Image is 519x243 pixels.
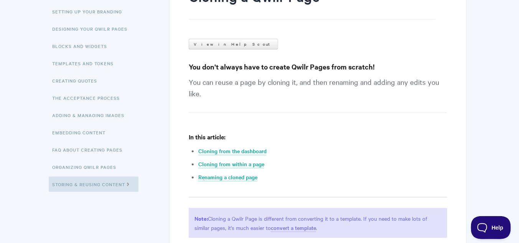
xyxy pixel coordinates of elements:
a: The Acceptance Process [53,90,126,106]
a: FAQ About Creating Pages [53,142,129,157]
a: Setting up your Branding [53,4,128,19]
strong: Note: [194,214,208,222]
a: Cloning from the dashboard [198,147,267,155]
a: Organizing Qwilr Pages [53,159,122,175]
p: Cloning a Qwilr Page is different from converting it to a template. If you need to make lots of s... [189,208,447,238]
a: Templates and Tokens [53,56,120,71]
iframe: Toggle Customer Support [471,216,511,239]
a: Adding & Managing Images [53,107,130,123]
a: Blocks and Widgets [53,38,113,54]
h3: You don't always have to create Qwilr Pages from scratch! [189,61,447,72]
p: You can reuse a page by cloning it, and then renaming and adding any edits you like. [189,76,447,113]
a: convert a template [271,224,316,232]
a: Storing & Reusing Content [49,177,138,192]
a: Creating Quotes [53,73,103,88]
a: View in Help Scout [189,39,278,50]
a: Renaming a cloned page [198,173,257,182]
a: Cloning from within a page [198,160,264,169]
strong: In this article: [189,132,226,141]
a: Designing Your Qwilr Pages [53,21,133,36]
a: Embedding Content [53,125,112,140]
